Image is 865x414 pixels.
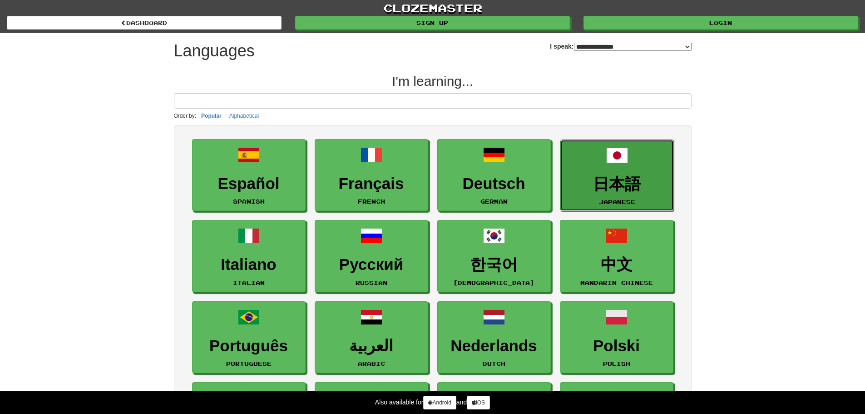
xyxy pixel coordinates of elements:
[227,111,262,121] button: Alphabetical
[565,256,668,274] h3: 中文
[197,337,301,355] h3: Português
[315,220,428,292] a: РусскийRussian
[565,337,668,355] h3: Polski
[453,279,534,286] small: [DEMOGRAPHIC_DATA]
[174,74,692,89] h2: I'm learning...
[574,43,692,51] select: I speak:
[320,337,423,355] h3: العربية
[442,175,546,193] h3: Deutsch
[560,140,674,212] a: 日本語Japanese
[583,16,858,30] a: Login
[197,256,301,274] h3: Italiano
[192,301,306,374] a: PortuguêsPortuguese
[603,360,630,367] small: Polish
[198,111,224,121] button: Popular
[315,301,428,374] a: العربيةArabic
[233,198,265,205] small: Spanish
[565,175,669,193] h3: 日本語
[192,139,306,211] a: EspañolSpanish
[423,396,456,409] a: Android
[442,337,546,355] h3: Nederlands
[480,198,508,205] small: German
[483,360,505,367] small: Dutch
[197,175,301,193] h3: Español
[437,301,551,374] a: NederlandsDutch
[356,279,387,286] small: Russian
[174,42,255,60] h1: Languages
[226,360,272,367] small: Portuguese
[437,139,551,211] a: DeutschGerman
[550,42,691,51] label: I speak:
[580,279,653,286] small: Mandarin Chinese
[174,113,197,119] small: Order by:
[233,279,265,286] small: Italian
[358,198,385,205] small: French
[320,175,423,193] h3: Français
[560,220,673,292] a: 中文Mandarin Chinese
[437,220,551,292] a: 한국어[DEMOGRAPHIC_DATA]
[442,256,546,274] h3: 한국어
[295,16,570,30] a: Sign up
[599,199,635,205] small: Japanese
[315,139,428,211] a: FrançaisFrench
[7,16,282,30] a: dashboard
[467,396,490,409] a: iOS
[560,301,673,374] a: PolskiPolish
[192,220,306,292] a: ItalianoItalian
[358,360,385,367] small: Arabic
[320,256,423,274] h3: Русский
